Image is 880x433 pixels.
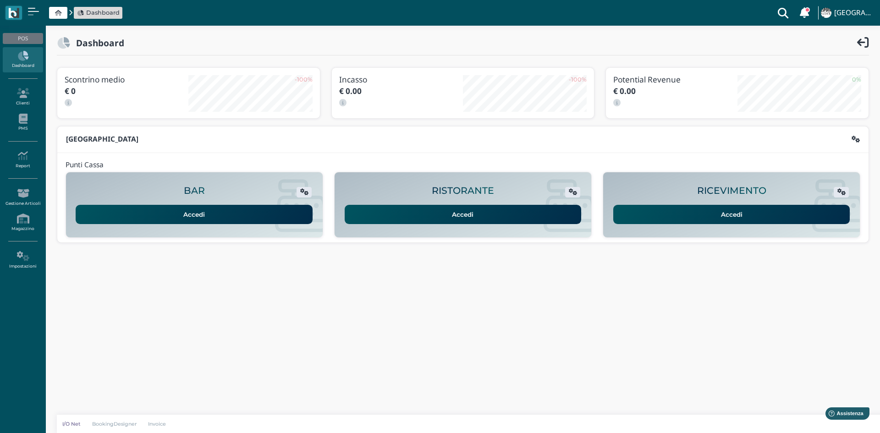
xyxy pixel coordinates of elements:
[3,84,43,110] a: Clienti
[3,33,43,44] div: POS
[345,205,582,224] a: Accedi
[3,247,43,273] a: Impostazioni
[819,2,874,24] a: ... [GEOGRAPHIC_DATA]
[697,186,766,196] h2: RICEVIMENTO
[821,8,831,18] img: ...
[3,210,43,235] a: Magazzino
[3,185,43,210] a: Gestione Articoli
[70,38,124,48] h2: Dashboard
[27,7,60,14] span: Assistenza
[184,186,205,196] h2: BAR
[86,8,120,17] span: Dashboard
[3,147,43,172] a: Report
[3,47,43,72] a: Dashboard
[339,75,463,84] h3: Incasso
[8,8,19,18] img: logo
[65,86,76,96] b: € 0
[66,161,104,169] h4: Punti Cassa
[65,75,188,84] h3: Scontrino medio
[3,110,43,135] a: PMS
[613,205,850,224] a: Accedi
[613,75,737,84] h3: Potential Revenue
[339,86,362,96] b: € 0.00
[613,86,636,96] b: € 0.00
[815,405,872,425] iframe: Help widget launcher
[834,9,874,17] h4: [GEOGRAPHIC_DATA]
[66,134,138,144] b: [GEOGRAPHIC_DATA]
[432,186,494,196] h2: RISTORANTE
[77,8,120,17] a: Dashboard
[76,205,313,224] a: Accedi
